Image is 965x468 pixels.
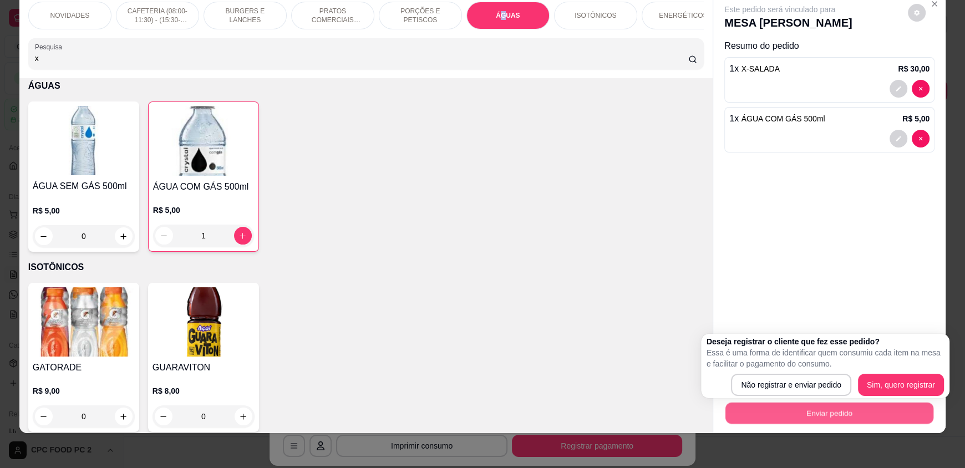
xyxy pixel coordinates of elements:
img: product-image [153,106,254,176]
button: Sim, quero registrar [858,374,944,396]
p: Este pedido será vinculado para [724,4,852,15]
p: ISOTÔNICOS [28,261,704,274]
button: increase-product-quantity [115,227,133,245]
h4: ÁGUA SEM GÁS 500ml [33,180,135,193]
p: 1 x [729,62,780,75]
p: R$ 5,00 [902,113,930,124]
img: product-image [33,106,135,175]
button: increase-product-quantity [235,408,252,425]
p: Resumo do pedido [724,39,934,53]
p: ISOTÔNICOS [575,11,616,20]
button: decrease-product-quantity [890,80,907,98]
h2: Deseja registrar o cliente que fez esse pedido? [707,336,944,347]
span: X-SALADA [741,64,780,73]
span: ÁGUA COM GÁS 500ml [741,114,825,123]
h4: GATORADE [33,361,135,374]
h4: ÁGUA COM GÁS 500ml [153,180,254,194]
button: decrease-product-quantity [155,227,173,245]
p: R$ 5,00 [33,205,135,216]
button: Não registrar e enviar pedido [731,374,851,396]
p: ÁGUAS [28,79,704,93]
button: decrease-product-quantity [912,80,930,98]
p: PORÇÕES E PETISCOS [388,7,453,24]
p: MESA [PERSON_NAME] [724,15,852,30]
p: NOVIDADES [50,11,89,20]
button: decrease-product-quantity [912,130,930,147]
button: Enviar pedido [725,402,933,424]
h4: GUARAVITON [153,361,255,374]
button: decrease-product-quantity [35,227,53,245]
img: product-image [33,287,135,357]
p: R$ 5,00 [153,205,254,216]
button: decrease-product-quantity [155,408,172,425]
img: product-image [153,287,255,357]
button: increase-product-quantity [115,408,133,425]
p: R$ 8,00 [153,385,255,396]
p: R$ 30,00 [898,63,930,74]
p: BURGERS E LANCHES [213,7,277,24]
button: decrease-product-quantity [890,130,907,147]
p: Essa é uma forma de identificar quem consumiu cada item na mesa e facilitar o pagamento do consumo. [707,347,944,369]
input: Pesquisa [35,53,689,64]
p: CAFETERIA (08:00-11:30) - (15:30-18:00) [125,7,190,24]
button: decrease-product-quantity [35,408,53,425]
p: ÁGUAS [496,11,520,20]
p: PRATOS COMERCIAIS (11:30-15:30) [301,7,365,24]
p: R$ 9,00 [33,385,135,396]
p: ENERGÉTICOS [659,11,707,20]
p: 1 x [729,112,825,125]
button: increase-product-quantity [234,227,252,245]
button: decrease-product-quantity [908,4,926,22]
label: Pesquisa [35,42,66,52]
